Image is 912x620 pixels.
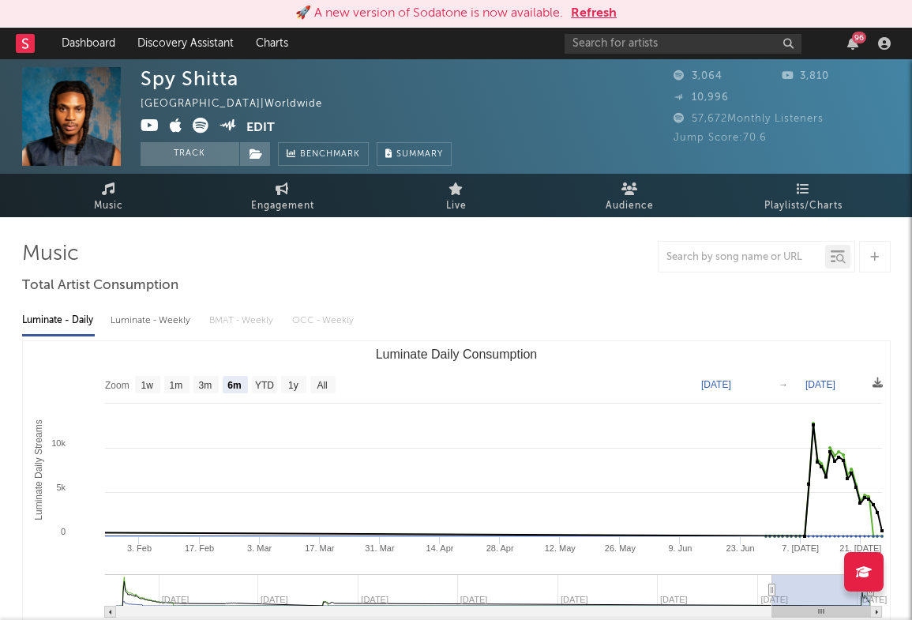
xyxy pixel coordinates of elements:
[571,4,617,23] button: Refresh
[668,543,692,553] text: 9. Jun
[196,174,370,217] a: Engagement
[51,28,126,59] a: Dashboard
[184,543,213,553] text: 17. Feb
[565,34,801,54] input: Search for artists
[375,348,537,361] text: Luminate Daily Consumption
[141,95,340,114] div: [GEOGRAPHIC_DATA] | Worldwide
[111,307,193,334] div: Luminate - Weekly
[782,543,819,553] text: 7. [DATE]
[251,197,314,216] span: Engagement
[426,543,453,553] text: 14. Apr
[606,197,654,216] span: Audience
[245,28,299,59] a: Charts
[141,142,239,166] button: Track
[674,114,824,124] span: 57,672 Monthly Listeners
[227,380,241,391] text: 6m
[365,543,395,553] text: 31. Mar
[22,276,178,295] span: Total Artist Consumption
[22,307,95,334] div: Luminate - Daily
[674,92,729,103] span: 10,996
[779,379,788,390] text: →
[141,380,153,391] text: 1w
[852,32,866,43] div: 96
[674,133,767,143] span: Jump Score: 70.6
[126,543,151,553] text: 3. Feb
[717,174,891,217] a: Playlists/Charts
[56,483,66,492] text: 5k
[105,380,129,391] text: Zoom
[859,595,898,604] text: [DATE] …
[246,118,275,137] button: Edit
[22,174,196,217] a: Music
[51,438,66,448] text: 10k
[300,145,360,164] span: Benchmark
[446,197,467,216] span: Live
[247,543,272,553] text: 3. Mar
[60,527,65,536] text: 0
[198,380,212,391] text: 3m
[126,28,245,59] a: Discovery Assistant
[295,4,563,23] div: 🚀 A new version of Sodatone is now available.
[169,380,182,391] text: 1m
[141,67,238,90] div: Spy Shitta
[377,142,452,166] button: Summary
[305,543,335,553] text: 17. Mar
[486,543,513,553] text: 28. Apr
[32,419,43,520] text: Luminate Daily Streams
[544,543,576,553] text: 12. May
[726,543,754,553] text: 23. Jun
[370,174,543,217] a: Live
[94,197,123,216] span: Music
[674,71,722,81] span: 3,064
[396,150,443,159] span: Summary
[701,379,731,390] text: [DATE]
[839,543,881,553] text: 21. [DATE]
[317,380,327,391] text: All
[764,197,843,216] span: Playlists/Charts
[805,379,835,390] text: [DATE]
[288,380,298,391] text: 1y
[604,543,636,553] text: 26. May
[254,380,273,391] text: YTD
[543,174,717,217] a: Audience
[782,71,829,81] span: 3,810
[659,251,825,264] input: Search by song name or URL
[847,37,858,50] button: 96
[278,142,369,166] a: Benchmark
